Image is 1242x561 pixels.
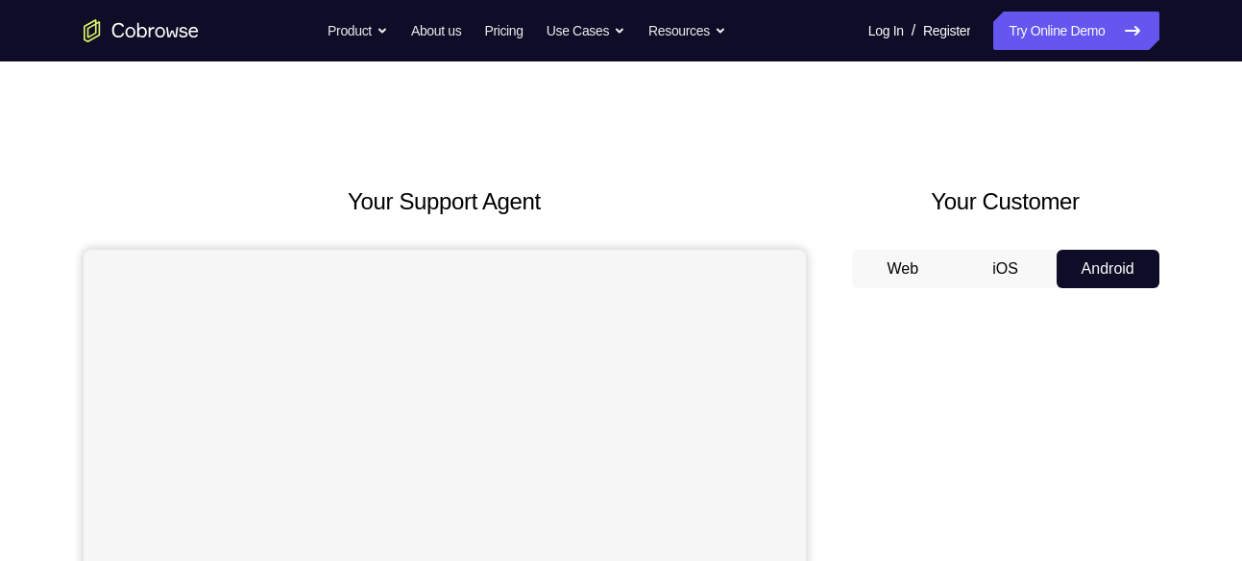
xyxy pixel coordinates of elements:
button: Use Cases [547,12,625,50]
a: Pricing [484,12,523,50]
button: Web [852,250,955,288]
button: iOS [954,250,1057,288]
a: Try Online Demo [993,12,1158,50]
a: Register [923,12,970,50]
a: About us [411,12,461,50]
a: Log In [868,12,904,50]
button: Android [1057,250,1159,288]
h2: Your Support Agent [84,184,806,219]
span: / [912,19,915,42]
button: Product [328,12,388,50]
h2: Your Customer [852,184,1159,219]
button: Resources [648,12,726,50]
a: Go to the home page [84,19,199,42]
